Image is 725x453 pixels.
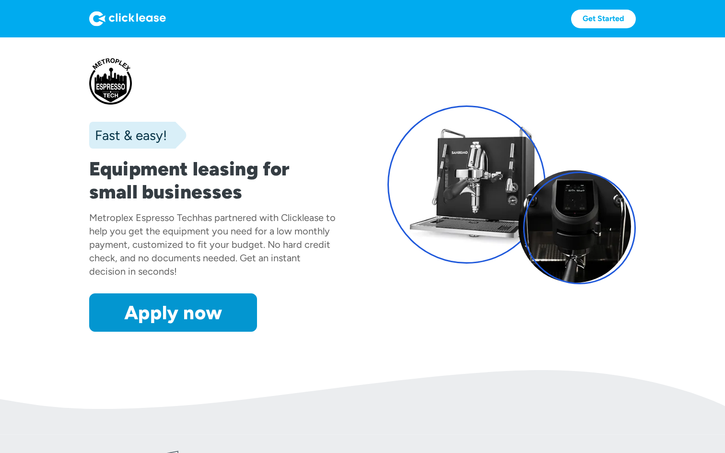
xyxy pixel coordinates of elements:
div: Fast & easy! [89,126,167,145]
a: Get Started [571,10,636,28]
div: Metroplex Espresso Tech [89,212,198,223]
h1: Equipment leasing for small businesses [89,157,338,203]
a: Apply now [89,293,257,332]
img: Logo [89,11,166,26]
div: has partnered with Clicklease to help you get the equipment you need for a low monthly payment, c... [89,212,336,277]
